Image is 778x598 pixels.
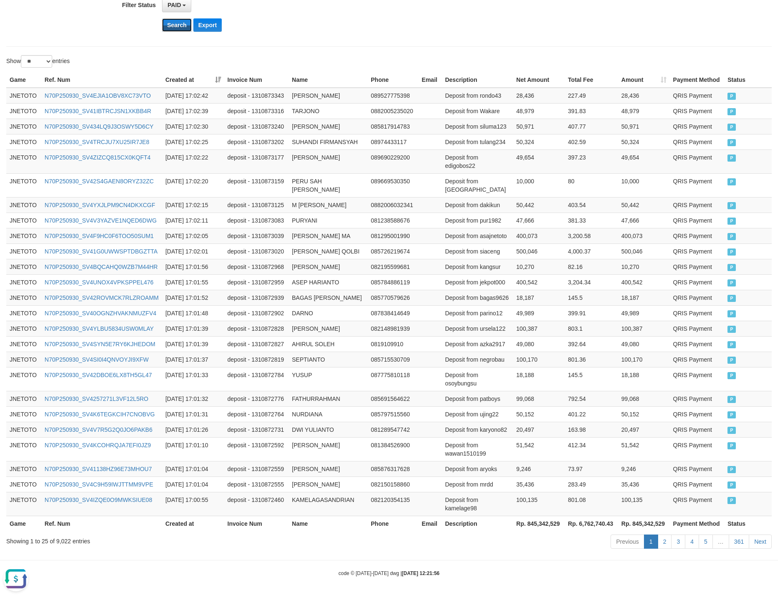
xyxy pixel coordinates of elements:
[289,243,367,259] td: [PERSON_NAME] QOLBI
[6,305,41,321] td: JNETOTO
[367,305,418,321] td: 087838414649
[670,197,725,213] td: QRIS Payment
[367,259,418,274] td: 082195599681
[618,422,670,437] td: 20,497
[6,88,41,104] td: JNETOTO
[670,274,725,290] td: QRIS Payment
[513,305,565,321] td: 49,989
[565,352,618,367] td: 801.36
[45,426,152,433] a: N70P250930_SV4V7R5G2Q0JO6PAKB6
[45,411,155,418] a: N70P250930_SV4K6TEGKCIH7CNOBVG
[367,134,418,149] td: 08974433117
[289,134,367,149] td: SUHANDI FIRMANSYAH
[6,367,41,391] td: JNETOTO
[670,305,725,321] td: QRIS Payment
[367,72,418,88] th: Phone
[162,149,224,173] td: [DATE] 17:02:22
[3,3,28,28] button: Open LiveChat chat widget
[724,72,772,88] th: Status
[45,233,154,239] a: N70P250930_SV4F9HC0F6TOO50SUM1
[727,248,736,256] span: PAID
[442,149,513,173] td: Deposit from edigobos22
[670,228,725,243] td: QRIS Payment
[45,123,154,130] a: N70P250930_SV434LQ9J3OSWY5D6CY
[289,321,367,336] td: [PERSON_NAME]
[289,305,367,321] td: DARNO
[6,134,41,149] td: JNETOTO
[6,243,41,259] td: JNETOTO
[565,290,618,305] td: 145.5
[6,197,41,213] td: JNETOTO
[565,321,618,336] td: 803.1
[6,228,41,243] td: JNETOTO
[611,535,644,549] a: Previous
[618,352,670,367] td: 100,170
[224,228,289,243] td: deposit - 1310873039
[442,336,513,352] td: Deposit from azka2917
[513,213,565,228] td: 47,666
[565,72,618,88] th: Total Fee
[289,119,367,134] td: [PERSON_NAME]
[367,406,418,422] td: 085797515560
[565,367,618,391] td: 145.5
[618,197,670,213] td: 50,442
[162,72,224,88] th: Created at: activate to sort column ascending
[513,259,565,274] td: 10,270
[6,437,41,461] td: JNETOTO
[513,274,565,290] td: 400,542
[670,290,725,305] td: QRIS Payment
[21,55,52,68] select: Showentries
[670,119,725,134] td: QRIS Payment
[162,103,224,119] td: [DATE] 17:02:39
[513,134,565,149] td: 50,324
[367,149,418,173] td: 089690229200
[45,294,159,301] a: N70P250930_SV42ROVMCK7RLZROAMM
[442,406,513,422] td: Deposit from ujing22
[618,290,670,305] td: 18,187
[670,88,725,104] td: QRIS Payment
[224,88,289,104] td: deposit - 1310873343
[224,290,289,305] td: deposit - 1310872939
[367,367,418,391] td: 087775810118
[442,352,513,367] td: Deposit from negrobau
[727,93,736,100] span: PAID
[442,134,513,149] td: Deposit from tulang234
[618,103,670,119] td: 48,979
[685,535,699,549] a: 4
[367,321,418,336] td: 082148981939
[729,535,749,549] a: 361
[162,228,224,243] td: [DATE] 17:02:05
[670,406,725,422] td: QRIS Payment
[45,178,154,185] a: N70P250930_SV42S4GAEN8ORYZ32ZC
[193,18,222,32] button: Export
[442,274,513,290] td: Deposit from jekpot000
[224,197,289,213] td: deposit - 1310873125
[224,213,289,228] td: deposit - 1310873083
[670,134,725,149] td: QRIS Payment
[367,243,418,259] td: 085726219674
[289,149,367,173] td: [PERSON_NAME]
[162,321,224,336] td: [DATE] 17:01:39
[565,103,618,119] td: 391.83
[418,72,442,88] th: Email
[224,119,289,134] td: deposit - 1310873240
[727,108,736,115] span: PAID
[727,295,736,302] span: PAID
[289,213,367,228] td: PURYANI
[162,422,224,437] td: [DATE] 17:01:26
[513,173,565,197] td: 10,000
[289,88,367,104] td: [PERSON_NAME]
[618,406,670,422] td: 50,152
[162,406,224,422] td: [DATE] 17:01:31
[727,264,736,271] span: PAID
[45,248,158,255] a: N70P250930_SV41G0UWWSPTDBGZTTA
[727,310,736,317] span: PAID
[670,437,725,461] td: QRIS Payment
[513,422,565,437] td: 20,497
[224,336,289,352] td: deposit - 1310872827
[618,134,670,149] td: 50,324
[727,279,736,286] span: PAID
[442,243,513,259] td: Deposit from siaceng
[45,264,158,270] a: N70P250930_SV4BQCAHQ0WZB7M44HR
[45,279,154,286] a: N70P250930_SV4UNOX4VPKSPPEL476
